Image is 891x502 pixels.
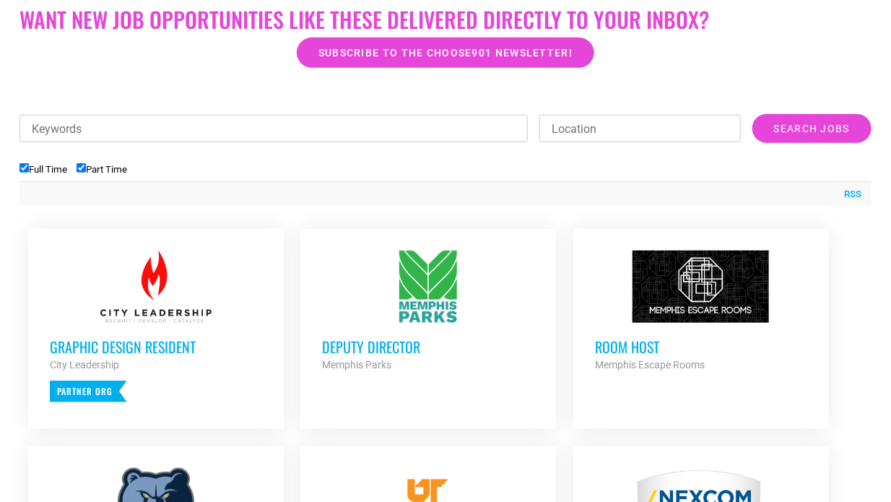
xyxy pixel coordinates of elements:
[19,164,67,175] label: Full Time
[297,38,594,68] a: Subscribe to the Choose901 newsletter!
[19,115,528,142] input: Keywords
[838,187,862,202] a: RSS
[322,337,534,356] h3: Deputy Director
[322,359,391,371] strong: Memphis Parks
[50,337,262,356] h3: Graphic Design Resident
[19,7,872,33] h2: Want New Job Opportunities like these Delivered Directly to your Inbox?
[50,359,119,371] strong: City Leadership
[595,359,705,371] strong: Memphis Escape Rooms
[300,229,556,395] a: Deputy Director Memphis Parks
[573,229,829,395] a: Room Host Memphis Escape Rooms
[77,164,127,175] label: Part Time
[595,337,807,356] h3: Room Host
[19,163,29,173] input: Full Time
[50,381,127,402] p: Partner Org
[77,163,86,173] input: Part Time
[318,48,573,58] span: Subscribe to the Choose901 newsletter!
[28,229,284,424] a: Graphic Design Resident City Leadership Partner Org
[539,115,741,142] input: Location
[752,114,872,143] input: Search Jobs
